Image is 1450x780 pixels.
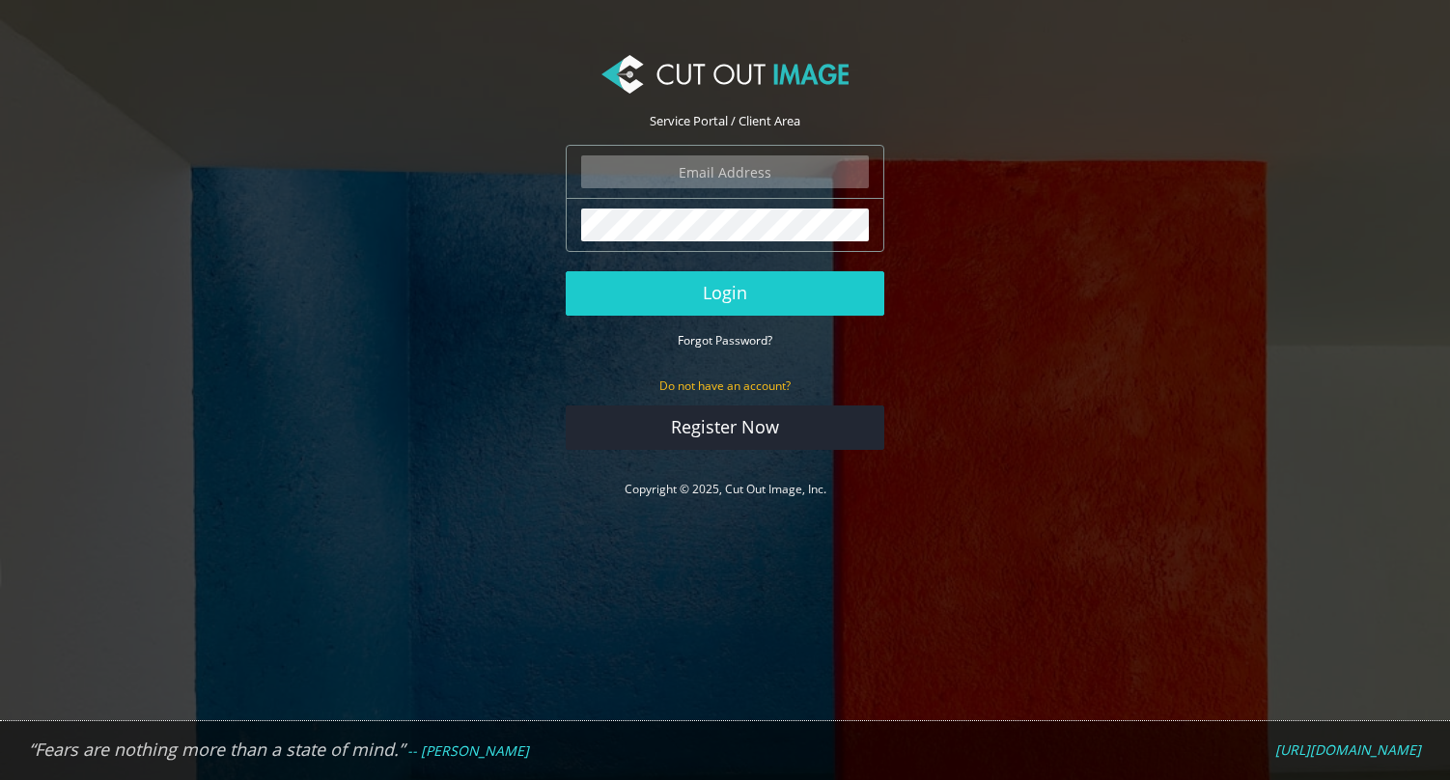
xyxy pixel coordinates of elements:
em: [URL][DOMAIN_NAME] [1275,740,1421,759]
a: Forgot Password? [678,331,772,348]
a: Register Now [566,405,884,450]
button: Login [566,271,884,316]
em: “Fears are nothing more than a state of mind.” [29,738,404,761]
span: Service Portal / Client Area [650,112,800,129]
em: -- [PERSON_NAME] [407,741,529,760]
a: Copyright © 2025, Cut Out Image, Inc. [625,481,826,497]
img: Cut Out Image [601,55,849,94]
input: Email Address [581,155,869,188]
a: [URL][DOMAIN_NAME] [1275,741,1421,759]
small: Forgot Password? [678,332,772,348]
small: Do not have an account? [659,377,791,394]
